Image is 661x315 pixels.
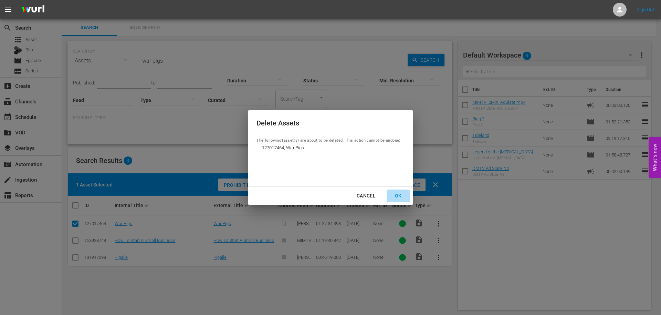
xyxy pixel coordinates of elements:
[389,192,407,200] div: OK
[262,144,375,151] span: 127017464, War Pigs
[256,118,400,128] div: Delete Assets
[351,192,381,200] div: Cancel
[637,7,654,12] a: Sign Out
[256,138,400,144] p: The following 1 asset(s) are about to be deleted. This action cannot be undone:
[4,6,12,14] span: menu
[348,190,384,202] button: Cancel
[649,137,661,178] button: Open Feedback Widget
[387,190,410,202] button: OK
[17,2,50,18] img: ans4CAIJ8jUAAAAAAAAAAAAAAAAAAAAAAAAgQb4GAAAAAAAAAAAAAAAAAAAAAAAAJMjXAAAAAAAAAAAAAAAAAAAAAAAAgAT5G...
